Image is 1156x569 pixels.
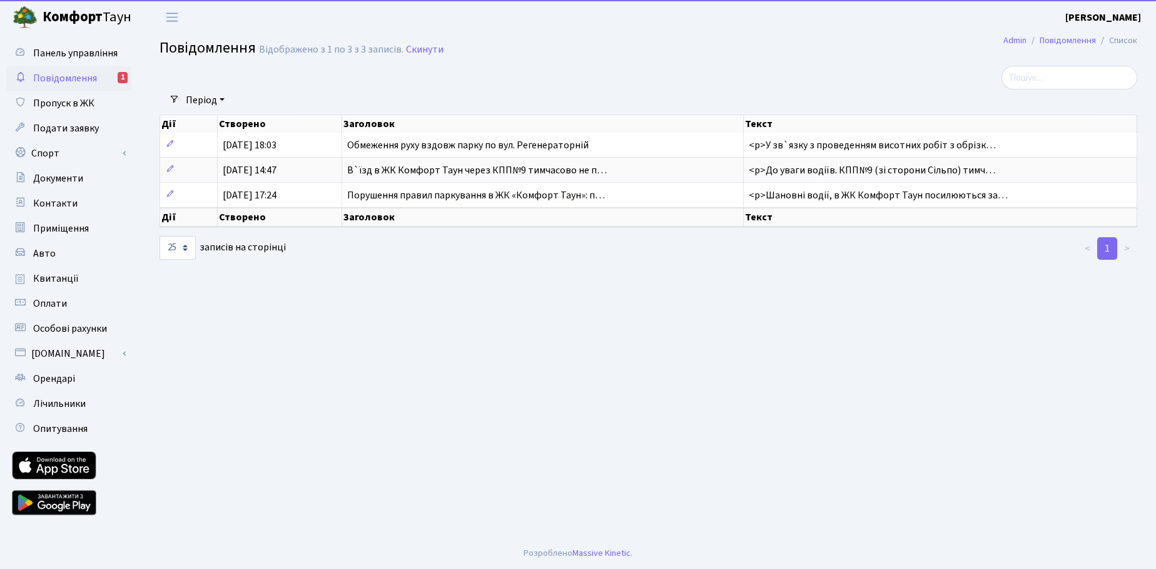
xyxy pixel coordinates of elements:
[160,236,286,260] label: записів на сторінці
[524,546,632,560] div: Розроблено .
[181,90,230,111] a: Період
[160,37,256,59] span: Повідомлення
[6,216,131,241] a: Приміщення
[33,322,107,336] span: Особові рахунки
[749,188,1008,202] span: <p>Шановні водії, в ЖК Комфорт Таун посилюються за…
[33,372,75,386] span: Орендарі
[33,197,78,210] span: Контакти
[33,422,88,436] span: Опитування
[1065,11,1141,24] b: [PERSON_NAME]
[118,72,128,83] div: 1
[33,71,97,85] span: Повідомлення
[223,163,276,177] span: [DATE] 14:47
[6,41,131,66] a: Панель управління
[744,115,1137,133] th: Текст
[33,397,86,411] span: Лічильники
[749,138,996,152] span: <p>У зв`язку з проведенням висотних робіт з обрізк…
[6,116,131,141] a: Подати заявку
[1096,34,1137,48] li: Список
[6,291,131,316] a: Оплати
[6,141,131,166] a: Спорт
[6,391,131,416] a: Лічильники
[985,28,1156,54] nav: breadcrumb
[1097,237,1117,260] a: 1
[43,7,131,28] span: Таун
[6,366,131,391] a: Орендарі
[406,44,444,56] a: Скинути
[347,163,607,177] span: В`їзд в ЖК Комфорт Таун через КПП№9 тимчасово не п…
[572,546,631,560] a: Massive Kinetic
[347,138,589,152] span: Обмеження руху вздовж парку по вул. Регенераторній
[1003,34,1027,47] a: Admin
[33,222,89,235] span: Приміщення
[749,163,995,177] span: <p>До уваги водіїв. КПП№9 (зі сторони Сільпо) тимч…
[6,341,131,366] a: [DOMAIN_NAME]
[33,297,67,310] span: Оплати
[218,115,342,133] th: Створено
[6,316,131,341] a: Особові рахунки
[13,5,38,30] img: logo.png
[6,266,131,291] a: Квитанції
[6,91,131,116] a: Пропуск в ЖК
[1040,34,1096,47] a: Повідомлення
[33,172,83,185] span: Документи
[33,272,79,285] span: Квитанції
[33,247,56,260] span: Авто
[160,208,218,227] th: Дії
[33,121,99,135] span: Подати заявку
[259,44,403,56] div: Відображено з 1 по 3 з 3 записів.
[223,188,276,202] span: [DATE] 17:24
[160,115,218,133] th: Дії
[223,138,276,152] span: [DATE] 18:03
[1001,66,1137,90] input: Пошук...
[160,236,196,260] select: записів на сторінці
[156,7,188,28] button: Переключити навігацію
[342,208,743,227] th: Заголовок
[6,241,131,266] a: Авто
[6,166,131,191] a: Документи
[342,115,743,133] th: Заголовок
[6,416,131,441] a: Опитування
[347,188,605,202] span: Порушення правил паркування в ЖК «Комфорт Таун»: п…
[33,96,94,110] span: Пропуск в ЖК
[744,208,1137,227] th: Текст
[6,191,131,216] a: Контакти
[6,66,131,91] a: Повідомлення1
[1065,10,1141,25] a: [PERSON_NAME]
[33,46,118,60] span: Панель управління
[43,7,103,27] b: Комфорт
[218,208,342,227] th: Створено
